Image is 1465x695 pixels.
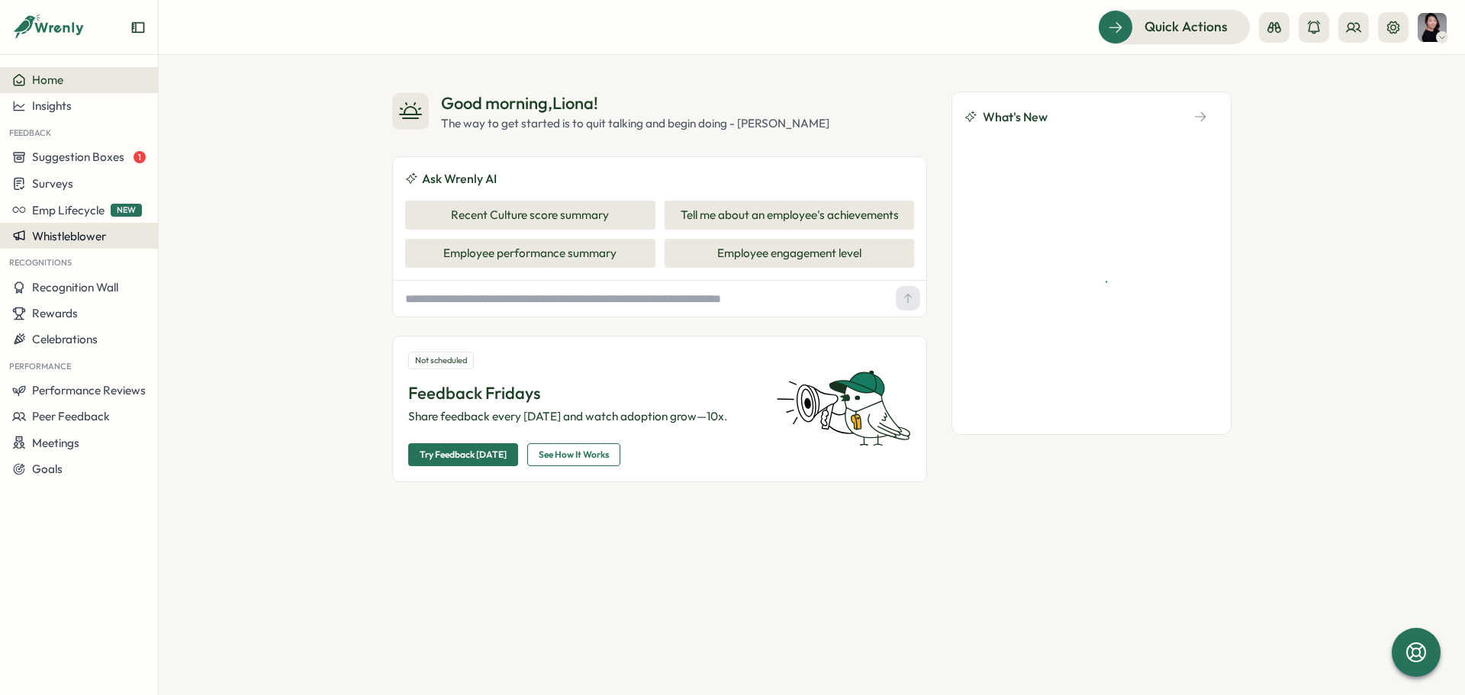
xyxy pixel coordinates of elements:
button: Try Feedback [DATE] [408,443,518,466]
button: Recent Culture score summary [405,201,655,230]
button: Employee performance summary [405,239,655,268]
span: What's New [983,108,1048,127]
span: Rewards [32,306,78,320]
span: Home [32,72,63,87]
span: 1 [134,151,146,163]
div: The way to get started is to quit talking and begin doing - [PERSON_NAME] [441,115,829,132]
div: Not scheduled [408,352,474,369]
div: Good morning , Liona ! [441,92,829,115]
span: Suggestion Boxes [32,150,124,164]
span: Insights [32,98,72,113]
span: Try Feedback [DATE] [420,444,507,465]
span: Goals [32,462,63,476]
span: Celebrations [32,332,98,346]
span: See How It Works [539,444,609,465]
button: Tell me about an employee's achievements [665,201,915,230]
button: Expand sidebar [130,20,146,35]
span: Peer Feedback [32,409,110,423]
span: Meetings [32,436,79,450]
span: Surveys [32,176,73,191]
span: Ask Wrenly AI [422,169,497,188]
span: Performance Reviews [32,383,146,397]
span: Quick Actions [1145,17,1228,37]
span: Recognition Wall [32,280,118,294]
span: Emp Lifecycle [32,203,105,217]
button: Quick Actions [1098,10,1250,43]
p: Feedback Fridays [408,381,758,405]
button: Employee engagement level [665,239,915,268]
span: NEW [111,204,142,217]
span: Whistleblower [32,229,106,243]
img: Liona Pat [1418,13,1447,42]
button: See How It Works [527,443,620,466]
p: Share feedback every [DATE] and watch adoption grow—10x. [408,408,758,425]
